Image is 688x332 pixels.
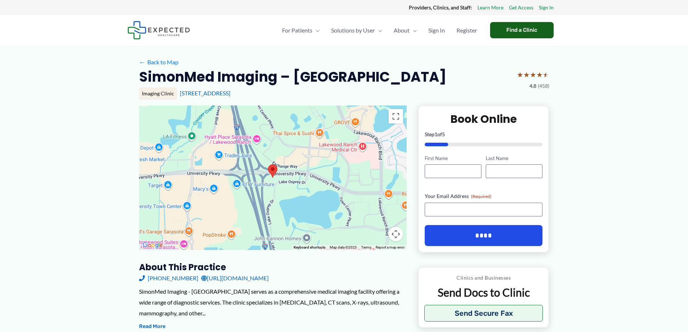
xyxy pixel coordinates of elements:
[471,194,492,199] span: (Required)
[424,285,543,299] p: Send Docs to Clinic
[139,57,178,68] a: ←Back to Map
[282,18,312,43] span: For Patients
[139,286,407,318] div: SimonMed Imaging - [GEOGRAPHIC_DATA] serves as a comprehensive medical imaging facility offering ...
[539,3,554,12] a: Sign In
[389,109,403,124] button: Toggle fullscreen view
[424,273,543,283] p: Clinics and Businesses
[375,18,382,43] span: Menu Toggle
[543,68,549,81] span: ★
[442,131,445,137] span: 5
[180,90,230,96] a: [STREET_ADDRESS]
[428,18,445,43] span: Sign In
[425,193,543,200] label: Your Email Address
[294,245,325,250] button: Keyboard shortcuts
[529,81,536,91] span: 4.8
[312,18,320,43] span: Menu Toggle
[141,241,165,250] img: Google
[276,18,483,43] nav: Primary Site Navigation
[376,245,404,249] a: Report a map error
[201,273,269,284] a: [URL][DOMAIN_NAME]
[490,22,554,38] a: Find a Clinic
[139,262,407,273] h3: About this practice
[424,305,543,322] button: Send Secure Fax
[139,59,146,65] span: ←
[394,18,410,43] span: About
[410,18,417,43] span: Menu Toggle
[389,227,403,241] button: Map camera controls
[423,18,451,43] a: Sign In
[276,18,325,43] a: For PatientsMenu Toggle
[517,68,523,81] span: ★
[536,68,543,81] span: ★
[425,112,543,126] h2: Book Online
[477,3,503,12] a: Learn More
[451,18,483,43] a: Register
[425,155,481,162] label: First Name
[509,3,533,12] a: Get Access
[139,273,198,284] a: [PHONE_NUMBER]
[538,81,549,91] span: (458)
[425,132,543,137] p: Step of
[127,21,190,39] img: Expected Healthcare Logo - side, dark font, small
[141,241,165,250] a: Open this area in Google Maps (opens a new window)
[486,155,542,162] label: Last Name
[434,131,437,137] span: 1
[530,68,536,81] span: ★
[139,87,177,100] div: Imaging Clinic
[523,68,530,81] span: ★
[388,18,423,43] a: AboutMenu Toggle
[139,68,446,86] h2: SimonMed Imaging – [GEOGRAPHIC_DATA]
[456,18,477,43] span: Register
[325,18,388,43] a: Solutions by UserMenu Toggle
[331,18,375,43] span: Solutions by User
[361,245,371,249] a: Terms
[330,245,357,249] span: Map data ©2025
[139,322,165,331] button: Read More
[409,4,472,10] strong: Providers, Clinics, and Staff:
